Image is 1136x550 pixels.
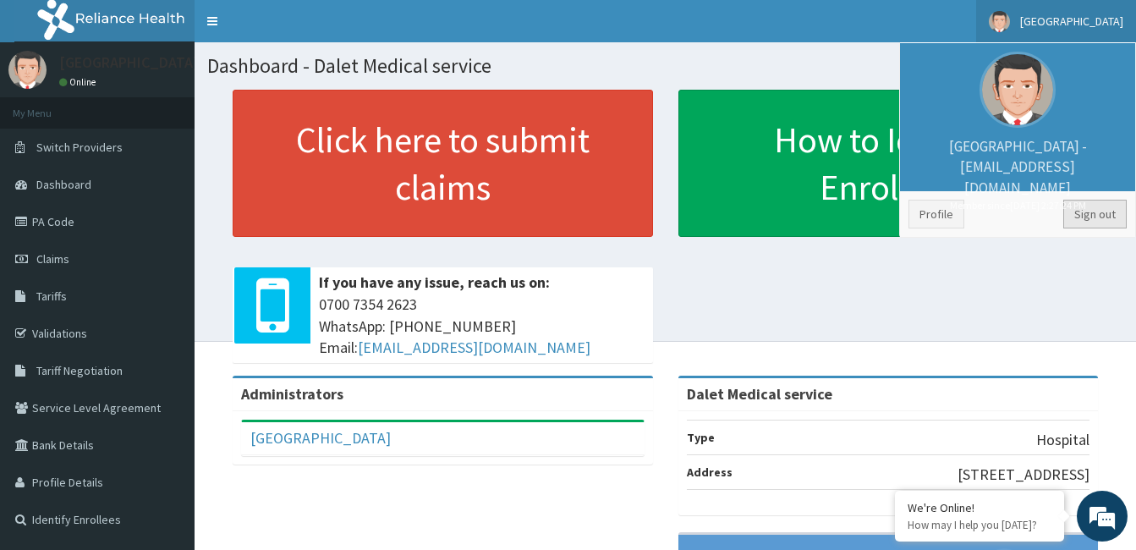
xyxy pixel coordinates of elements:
small: Member since [DATE] 2:27:24 PM [908,198,1127,212]
a: How to Identify Enrollees [678,90,1099,237]
h1: Dashboard - Dalet Medical service [207,55,1123,77]
b: If you have any issue, reach us on: [319,272,550,292]
div: Minimize live chat window [277,8,318,49]
p: Hospital [1036,429,1089,451]
p: [GEOGRAPHIC_DATA] - [EMAIL_ADDRESS][DOMAIN_NAME] [908,136,1127,212]
img: User Image [980,52,1056,128]
a: Online [59,76,100,88]
b: Address [687,465,733,480]
span: [GEOGRAPHIC_DATA] [1020,14,1123,29]
a: Profile [908,200,964,228]
p: [STREET_ADDRESS] [958,464,1089,486]
span: 0700 7354 2623 WhatsApp: [PHONE_NUMBER] Email: [319,294,645,359]
span: Switch Providers [36,140,123,155]
b: Administrators [241,384,343,404]
div: We're Online! [908,500,1051,515]
a: Sign out [1063,200,1127,228]
a: Click here to submit claims [233,90,653,237]
span: Claims [36,251,69,267]
span: Tariffs [36,289,67,304]
p: [GEOGRAPHIC_DATA] [59,55,199,70]
img: d_794563401_company_1708531726252_794563401 [31,85,69,127]
a: [GEOGRAPHIC_DATA] [250,428,391,448]
img: User Image [8,51,47,89]
b: Type [687,430,715,445]
p: How may I help you today? [908,518,1051,532]
strong: Dalet Medical service [687,384,832,404]
a: [EMAIL_ADDRESS][DOMAIN_NAME] [358,338,590,357]
img: User Image [989,11,1010,32]
textarea: Type your message and hit 'Enter' [8,369,322,428]
div: Chat with us now [88,95,284,117]
span: Dashboard [36,177,91,192]
span: Tariff Negotiation [36,363,123,378]
span: We're online! [98,167,233,338]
